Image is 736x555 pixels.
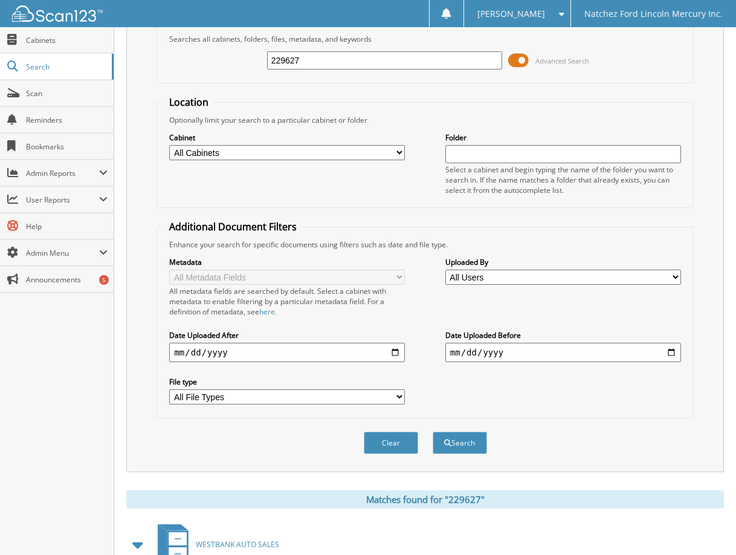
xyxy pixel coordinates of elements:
div: All metadata fields are searched by default. Select a cabinet with metadata to enable filtering b... [169,286,405,317]
a: here [259,307,275,317]
span: WESTBANK AUTO SALES [196,539,279,550]
div: Select a cabinet and begin typing the name of the folder you want to search in. If the name match... [445,164,681,195]
img: scan123-logo-white.svg [12,5,103,22]
label: Date Uploaded Before [445,330,681,340]
input: start [169,343,405,362]
span: Search [26,62,106,72]
button: Search [433,432,487,454]
legend: Additional Document Filters [163,220,303,233]
span: Help [26,221,108,232]
iframe: Chat Widget [676,497,736,555]
div: Enhance your search for specific documents using filters such as date and file type. [163,239,686,250]
button: Clear [364,432,418,454]
div: Searches all cabinets, folders, files, metadata, and keywords [163,34,686,44]
label: Folder [445,132,681,143]
span: Scan [26,88,108,99]
span: Admin Reports [26,168,99,178]
span: Natchez Ford Lincoln Mercury Inc. [584,10,723,18]
span: Reminders [26,115,108,125]
label: Cabinet [169,132,405,143]
div: 5 [99,275,109,285]
span: User Reports [26,195,99,205]
span: Cabinets [26,35,108,45]
div: Optionally limit your search to a particular cabinet or folder [163,115,686,125]
label: Metadata [169,257,405,267]
input: end [445,343,681,362]
span: Admin Menu [26,248,99,258]
span: Bookmarks [26,141,108,152]
label: Date Uploaded After [169,330,405,340]
span: Advanced Search [535,56,589,65]
legend: Location [163,96,215,109]
label: Uploaded By [445,257,681,267]
span: [PERSON_NAME] [477,10,545,18]
label: File type [169,377,405,387]
div: Matches found for "229627" [126,490,724,508]
span: Announcements [26,274,108,285]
